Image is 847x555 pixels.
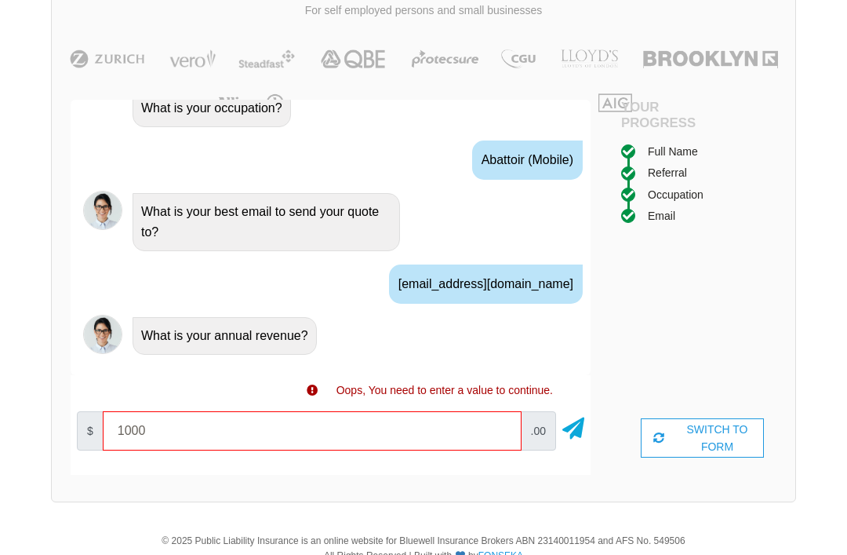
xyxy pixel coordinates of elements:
[641,418,764,458] div: SWITCH TO FORM
[311,49,396,68] img: QBE | Public Liability Insurance
[336,384,553,396] span: Oops, You need to enter a value to continue.
[133,317,317,355] div: What is your annual revenue?
[648,164,687,181] div: Referral
[621,100,703,131] h4: Your Progress
[648,143,698,160] div: Full Name
[552,49,627,68] img: LLOYD's | Public Liability Insurance
[495,49,542,68] img: CGU | Public Liability Insurance
[232,49,301,68] img: Steadfast | Public Liability Insurance
[472,141,583,180] div: Abattoir (Mobile)
[77,411,104,451] span: $
[648,207,675,225] div: Email
[64,3,783,19] p: For self employed persons and small businesses
[83,315,122,354] img: Chatbot | PLI
[133,89,291,127] div: What is your occupation?
[521,411,556,451] span: .00
[63,49,151,68] img: Zurich | Public Liability Insurance
[162,49,223,68] img: Vero | Public Liability Insurance
[133,193,400,251] div: What is your best email to send your quote to?
[83,191,122,230] img: Chatbot | PLI
[389,265,583,304] div: [EMAIL_ADDRESS][DOMAIN_NAME]
[648,186,703,203] div: Occupation
[637,49,783,68] img: Brooklyn | Public Liability Insurance
[103,411,522,451] input: Your annual revenue
[405,49,485,68] img: Protecsure | Public Liability Insurance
